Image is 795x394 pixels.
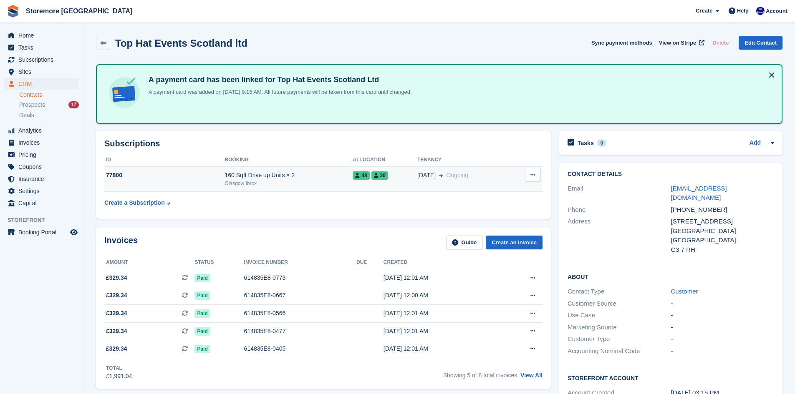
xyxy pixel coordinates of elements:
th: Created [384,256,498,269]
div: [GEOGRAPHIC_DATA] [671,236,774,245]
span: Paid [194,274,210,282]
div: Email [568,184,671,203]
div: [GEOGRAPHIC_DATA] [671,226,774,236]
h2: Invoices [104,236,138,249]
span: Showing 5 of 8 total invoices [443,372,517,379]
div: - [671,346,774,356]
a: menu [4,66,79,78]
a: Add [750,138,761,148]
h2: Storefront Account [568,374,774,382]
div: 614835E8-0405 [244,344,356,353]
div: - [671,334,774,344]
th: Due [356,256,384,269]
a: View on Stripe [656,36,706,50]
span: Ongoing [446,172,468,178]
h2: Top Hat Events Scotland ltd [115,38,247,49]
span: Invoices [18,137,68,148]
img: stora-icon-8386f47178a22dfd0bd8f6a31ec36ba5ce8667c1dd55bd0f319d3a0aa187defe.svg [7,5,19,18]
div: 0 [597,139,607,147]
span: [DATE] [417,171,436,180]
th: Allocation [353,153,417,167]
button: Delete [709,36,732,50]
div: £1,991.04 [106,372,132,381]
div: Customer Type [568,334,671,344]
span: Booking Portal [18,226,68,238]
span: View on Stripe [659,39,696,47]
span: Help [737,7,749,15]
div: Total [106,364,132,372]
a: [EMAIL_ADDRESS][DOMAIN_NAME] [671,185,727,201]
div: - [671,311,774,320]
span: Capital [18,197,68,209]
span: Insurance [18,173,68,185]
a: Storemore [GEOGRAPHIC_DATA] [23,4,136,18]
span: Paid [194,327,210,336]
div: Glasgow Ibrox [225,180,353,187]
span: CRM [18,78,68,90]
div: [PHONE_NUMBER] [671,205,774,215]
div: Address [568,217,671,254]
div: [DATE] 12:01 AM [384,274,498,282]
h2: About [568,272,774,281]
span: Settings [18,185,68,197]
img: Angela [756,7,765,15]
button: Sync payment methods [591,36,652,50]
p: A payment card was added on [DATE] 9:15 AM. All future payments will be taken from this card unti... [145,88,412,96]
a: Contacts [19,91,79,99]
span: Analytics [18,125,68,136]
th: Tenancy [417,153,510,167]
div: Accounting Nominal Code [568,346,671,356]
div: 77800 [104,171,225,180]
a: menu [4,149,79,161]
div: 614835E8-0773 [244,274,356,282]
span: Paid [194,309,210,318]
span: Pricing [18,149,68,161]
a: menu [4,161,79,173]
div: 614835E8-0566 [244,309,356,318]
a: Guide [446,236,483,249]
a: Preview store [69,227,79,237]
a: View All [520,372,543,379]
div: [DATE] 12:01 AM [384,344,498,353]
span: Coupons [18,161,68,173]
th: Amount [104,256,194,269]
a: menu [4,137,79,148]
div: 614835E8-0477 [244,327,356,336]
div: Use Case [568,311,671,320]
span: £329.34 [106,309,127,318]
div: Marketing Source [568,323,671,332]
div: G3 7 RH [671,245,774,255]
div: [DATE] 12:01 AM [384,309,498,318]
th: Status [194,256,244,269]
span: Account [766,7,787,15]
a: Customer [671,288,698,295]
span: 48 [353,171,369,180]
div: - [671,323,774,332]
div: 614835E8-0667 [244,291,356,300]
span: Tasks [18,42,68,53]
h4: A payment card has been linked for Top Hat Events Scotland Ltd [145,75,412,85]
span: Sites [18,66,68,78]
div: 17 [68,101,79,108]
span: 20 [371,171,388,180]
h2: Subscriptions [104,139,543,148]
div: Customer Source [568,299,671,309]
span: £329.34 [106,327,127,336]
span: Home [18,30,68,41]
a: menu [4,173,79,185]
h2: Contact Details [568,171,774,178]
img: card-linked-ebf98d0992dc2aeb22e95c0e3c79077019eb2392cfd83c6a337811c24bc77127.svg [107,75,142,110]
div: Phone [568,205,671,215]
a: Prospects 17 [19,100,79,109]
span: Paid [194,291,210,300]
div: Create a Subscription [104,198,165,207]
div: Contact Type [568,287,671,296]
span: Subscriptions [18,54,68,65]
a: menu [4,125,79,136]
div: [DATE] 12:00 AM [384,291,498,300]
div: [STREET_ADDRESS] [671,217,774,226]
span: £329.34 [106,274,127,282]
span: £329.34 [106,344,127,353]
span: Paid [194,345,210,353]
a: menu [4,78,79,90]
